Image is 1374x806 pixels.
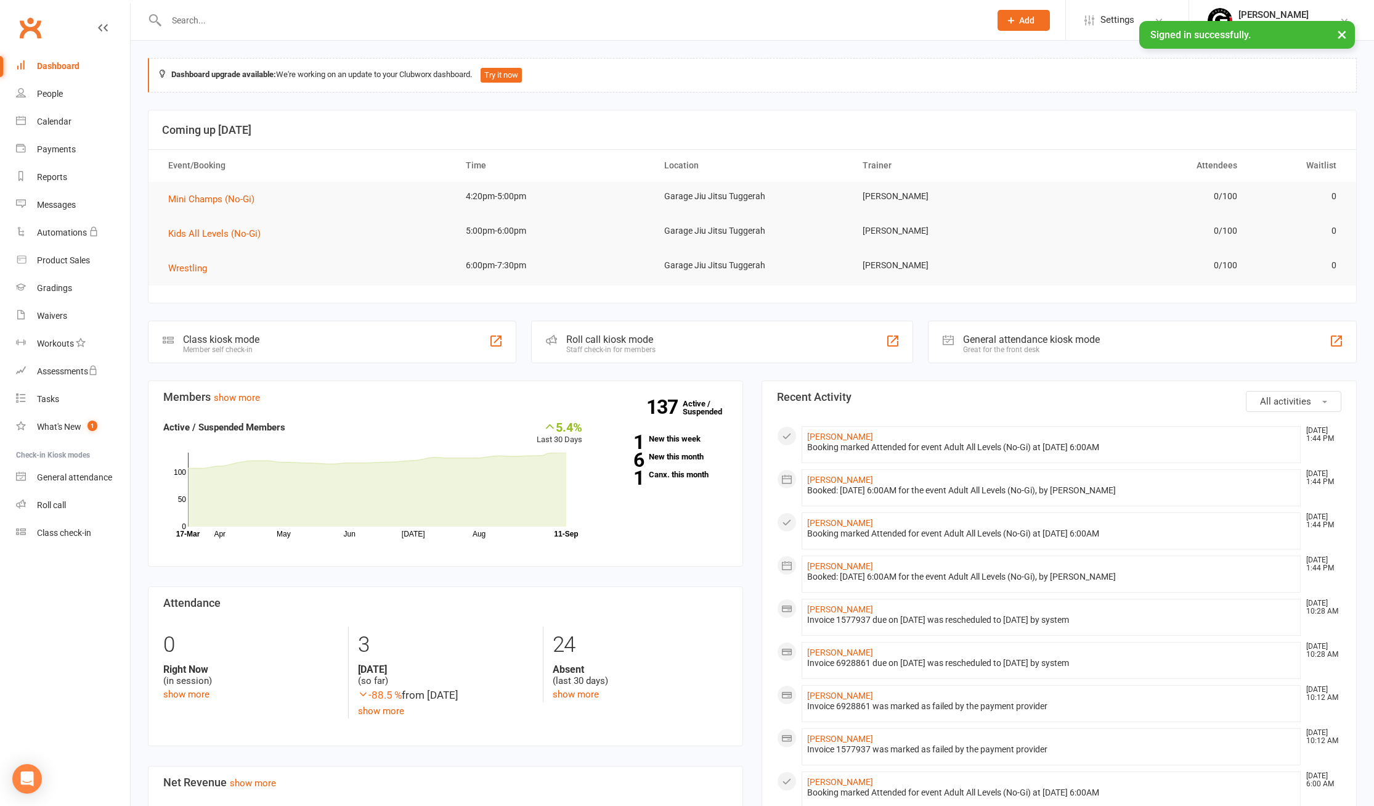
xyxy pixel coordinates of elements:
[1050,182,1248,211] td: 0/100
[807,604,873,614] a: [PERSON_NAME]
[807,518,873,528] a: [PERSON_NAME]
[807,442,1295,453] div: Booking marked Attended for event Adult All Levels (No-Gi) at [DATE] 6:00AM
[566,334,656,345] div: Roll call kiosk mode
[1300,686,1341,702] time: [DATE] 10:12 AM
[37,117,71,126] div: Calendar
[16,302,130,330] a: Waivers
[601,469,644,487] strong: 1
[1019,15,1035,25] span: Add
[37,394,59,404] div: Tasks
[807,572,1295,582] div: Booked: [DATE] 6:00AM for the event Adult All Levels (No-Gi), by [PERSON_NAME]
[537,420,582,446] div: Last 30 Days
[601,471,728,479] a: 1Canx. this month
[807,734,873,744] a: [PERSON_NAME]
[1248,182,1348,211] td: 0
[1238,9,1339,20] div: [PERSON_NAME]
[16,247,130,274] a: Product Sales
[16,491,130,519] a: Roll call
[37,228,87,237] div: Automations
[1300,643,1341,659] time: [DATE] 10:28 AM
[183,334,259,345] div: Class kiosk mode
[1260,396,1311,407] span: All activities
[1300,599,1341,615] time: [DATE] 10:28 AM
[16,136,130,163] a: Payments
[566,345,656,354] div: Staff check-in for members
[1300,427,1341,443] time: [DATE] 1:44 PM
[807,744,1295,755] div: Invoice 1577937 was marked as failed by the payment provider
[16,358,130,385] a: Assessments
[807,561,873,571] a: [PERSON_NAME]
[807,648,873,657] a: [PERSON_NAME]
[37,422,81,432] div: What's New
[807,528,1295,539] div: Booking marked Attended for event Adult All Levels (No-Gi) at [DATE] 6:00AM
[16,219,130,247] a: Automations
[214,392,260,403] a: show more
[16,413,130,441] a: What's New1
[852,182,1050,211] td: [PERSON_NAME]
[653,150,852,181] th: Location
[1238,20,1339,31] div: Garage Jiu Jitsu Tuggerah
[15,12,46,43] a: Clubworx
[37,255,90,265] div: Product Sales
[963,334,1100,345] div: General attendance kiosk mode
[16,163,130,191] a: Reports
[601,435,728,443] a: 1New this week
[455,150,653,181] th: Time
[16,464,130,491] a: General attendance kiosk mode
[163,689,209,700] a: show more
[683,390,737,425] a: 137Active / Suspended
[852,216,1050,245] td: [PERSON_NAME]
[163,776,728,789] h3: Net Revenue
[807,701,1295,712] div: Invoice 6928861 was marked as failed by the payment provider
[1300,513,1341,529] time: [DATE] 1:44 PM
[162,124,1343,136] h3: Coming up [DATE]
[168,263,207,274] span: Wrestling
[653,251,852,280] td: Garage Jiu Jitsu Tuggerah
[1208,8,1232,33] img: thumb_image1671966165.png
[163,597,728,609] h3: Attendance
[553,689,599,700] a: show more
[1248,216,1348,245] td: 0
[653,182,852,211] td: Garage Jiu Jitsu Tuggerah
[16,385,130,413] a: Tasks
[163,12,982,29] input: Search...
[37,61,79,71] div: Dashboard
[163,627,339,664] div: 0
[553,627,728,664] div: 24
[168,261,216,276] button: Wrestling
[168,192,263,207] button: Mini Champs (No-Gi)
[37,500,66,510] div: Roll call
[37,339,74,348] div: Workouts
[1150,29,1251,41] span: Signed in successfully.
[1300,556,1341,572] time: [DATE] 1:44 PM
[807,485,1295,496] div: Booked: [DATE] 6:00AM for the event Adult All Levels (No-Gi), by [PERSON_NAME]
[16,52,130,80] a: Dashboard
[601,451,644,469] strong: 6
[168,226,269,241] button: Kids All Levels (No-Gi)
[37,172,67,182] div: Reports
[37,311,67,321] div: Waivers
[37,283,72,293] div: Gradings
[16,108,130,136] a: Calendar
[163,391,728,403] h3: Members
[455,182,653,211] td: 4:20pm-5:00pm
[1300,729,1341,745] time: [DATE] 10:12 AM
[16,80,130,108] a: People
[1331,21,1353,47] button: ×
[807,658,1295,668] div: Invoice 6928861 due on [DATE] was rescheduled to [DATE] by system
[1300,772,1341,788] time: [DATE] 6:00 AM
[807,475,873,485] a: [PERSON_NAME]
[1300,470,1341,486] time: [DATE] 1:44 PM
[358,664,533,687] div: (so far)
[163,664,339,675] strong: Right Now
[183,345,259,354] div: Member self check-in
[553,664,728,687] div: (last 30 days)
[1050,251,1248,280] td: 0/100
[807,691,873,701] a: [PERSON_NAME]
[16,274,130,302] a: Gradings
[171,70,276,79] strong: Dashboard upgrade available:
[852,150,1050,181] th: Trainer
[553,664,728,675] strong: Absent
[852,251,1050,280] td: [PERSON_NAME]
[16,519,130,547] a: Class kiosk mode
